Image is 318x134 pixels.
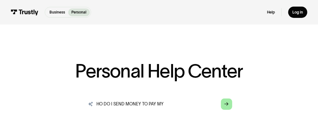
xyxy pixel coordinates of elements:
p: Personal [71,9,86,15]
a: Personal [68,8,90,16]
div: Log in [292,10,303,15]
input: search [82,96,237,113]
form: Search [82,96,237,113]
a: Log in [288,7,307,18]
h1: Personal Help Center [75,62,243,81]
p: Business [49,9,65,15]
aside: Language selected: English (United States) [6,125,38,132]
ul: Language list [13,126,38,132]
a: Help [267,10,275,15]
a: Business [46,8,68,16]
img: Trustly Logo [11,9,38,15]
